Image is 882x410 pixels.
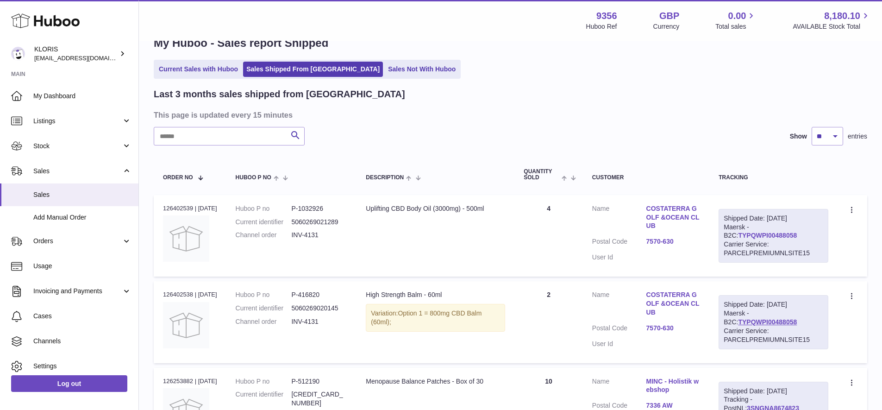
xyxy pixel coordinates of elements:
dd: P-416820 [291,290,347,299]
a: 8,180.10 AVAILABLE Stock Total [793,10,871,31]
div: Variation: [366,304,505,332]
a: TYPQWPI00488058 [738,318,797,326]
a: 7336 AW [646,401,701,410]
a: 0.00 Total sales [715,10,757,31]
div: Shipped Date: [DATE] [724,300,823,309]
span: Listings [33,117,122,126]
div: KLORIS [34,45,118,63]
dt: User Id [592,340,646,348]
span: Invoicing and Payments [33,287,122,296]
a: COSTATERRA GOLF &OCEAN CLUB [646,290,701,317]
div: 126253882 | [DATE] [163,377,217,385]
dt: Channel order [236,317,292,326]
dt: Current identifier [236,390,292,408]
span: Sales [33,190,131,199]
h2: Last 3 months sales shipped from [GEOGRAPHIC_DATA] [154,88,405,101]
div: Huboo Ref [586,22,617,31]
dt: Name [592,204,646,233]
span: Quantity Sold [524,169,559,181]
span: Orders [33,237,122,246]
a: MINC - Holistik webshop [646,377,701,395]
dt: Huboo P no [236,377,292,386]
span: Sales [33,167,122,176]
span: Add Manual Order [33,213,131,222]
dd: 5060269020145 [291,304,347,313]
div: 126402539 | [DATE] [163,204,217,213]
span: Order No [163,175,193,181]
div: Maersk - B2C: [719,295,828,349]
label: Show [790,132,807,141]
span: Huboo P no [236,175,271,181]
dt: Name [592,290,646,319]
a: Sales Not With Huboo [385,62,459,77]
a: TYPQWPI00488058 [738,232,797,239]
a: COSTATERRA GOLF &OCEAN CLUB [646,204,701,231]
dt: Current identifier [236,304,292,313]
img: no-photo.jpg [163,215,209,262]
dd: 5060269021289 [291,218,347,227]
span: 8,180.10 [824,10,860,22]
a: Log out [11,375,127,392]
span: AVAILABLE Stock Total [793,22,871,31]
span: Option 1 = 800mg CBD Balm (60ml); [371,309,482,326]
div: Uplifting CBD Body Oil (3000mg) - 500ml [366,204,505,213]
dt: Name [592,377,646,397]
div: Carrier Service: PARCELPREMIUMNLSITE15 [724,327,823,344]
span: Channels [33,337,131,346]
strong: GBP [659,10,679,22]
dd: [CREDIT_CARD_NUMBER] [291,390,347,408]
a: Sales Shipped From [GEOGRAPHIC_DATA] [243,62,383,77]
a: 7570-630 [646,324,701,333]
dt: Huboo P no [236,204,292,213]
div: Menopause Balance Patches - Box of 30 [366,377,505,386]
img: huboo@kloriscbd.com [11,47,25,61]
h3: This page is updated every 15 minutes [154,110,865,120]
a: 7570-630 [646,237,701,246]
dt: Postal Code [592,237,646,248]
dd: P-512190 [291,377,347,386]
span: Cases [33,312,131,321]
h1: My Huboo - Sales report Shipped [154,36,867,50]
div: Customer [592,175,700,181]
dd: INV-4131 [291,231,347,240]
div: 126402538 | [DATE] [163,290,217,299]
div: Shipped Date: [DATE] [724,387,823,396]
span: Description [366,175,404,181]
span: Total sales [715,22,757,31]
a: Current Sales with Huboo [156,62,241,77]
div: Tracking [719,175,828,181]
dt: Channel order [236,231,292,240]
dt: Postal Code [592,324,646,335]
span: Usage [33,262,131,271]
span: entries [848,132,867,141]
strong: 9356 [596,10,617,22]
span: My Dashboard [33,92,131,101]
span: Stock [33,142,122,151]
span: [EMAIL_ADDRESS][DOMAIN_NAME] [34,54,136,62]
dt: Huboo P no [236,290,292,299]
span: 0.00 [728,10,746,22]
div: Maersk - B2C: [719,209,828,263]
dt: Current identifier [236,218,292,227]
div: High Strength Balm - 60ml [366,290,505,299]
div: Carrier Service: PARCELPREMIUMNLSITE15 [724,240,823,258]
dd: P-1032926 [291,204,347,213]
dd: INV-4131 [291,317,347,326]
dt: User Id [592,253,646,262]
span: Settings [33,362,131,371]
div: Shipped Date: [DATE] [724,214,823,223]
img: no-photo.jpg [163,302,209,348]
td: 2 [514,281,583,363]
td: 4 [514,195,583,277]
div: Currency [653,22,680,31]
